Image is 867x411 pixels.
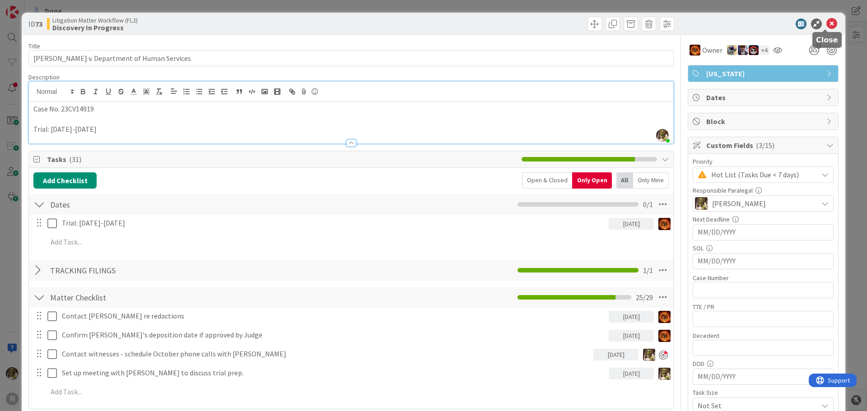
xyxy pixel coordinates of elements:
[695,197,708,210] img: DG
[28,73,60,81] span: Description
[643,349,655,361] img: DG
[33,124,669,134] p: Trial: [DATE]-[DATE]
[760,45,769,55] div: + 4
[749,45,759,55] img: JS
[69,155,81,164] span: ( 31 )
[816,36,838,44] h5: Close
[706,92,822,103] span: Dates
[693,389,834,396] div: Task Size
[656,129,669,142] img: yW9LRPfq2I1p6cQkqhMnMPjKb8hcA9gF.jpg
[727,45,737,55] img: TM
[693,303,714,311] label: TTE / PR
[636,292,653,303] span: 25 / 29
[738,45,748,55] img: ML
[609,218,654,230] div: [DATE]
[33,172,97,189] button: Add Checklist
[35,19,42,28] b: 73
[706,116,822,127] span: Block
[52,17,138,24] span: Litigation Matter Workflow (FL2)
[28,50,674,66] input: type card name here...
[62,349,590,359] p: Contact witnesses - schedule October phone calls with [PERSON_NAME]
[658,311,671,323] img: TR
[616,172,633,189] div: All
[28,42,40,50] label: Title
[756,141,774,150] span: ( 3/15 )
[698,225,829,240] input: MM/DD/YYYY
[693,332,719,340] label: Decedent
[593,349,639,360] div: [DATE]
[643,199,653,210] span: 0 / 1
[633,172,669,189] div: Only Mine
[706,68,822,79] span: [US_STATE]
[62,311,605,321] p: Contact [PERSON_NAME] re redactions
[62,218,605,228] p: Trial: [DATE]-[DATE]
[609,330,654,342] div: [DATE]
[693,360,834,367] div: DOD
[690,45,700,55] img: TR
[693,187,834,194] div: Responsible Paralegal
[609,311,654,323] div: [DATE]
[693,216,834,222] div: Next Deadline
[693,245,834,251] div: SOL
[698,254,829,269] input: MM/DD/YYYY
[693,274,729,282] label: Case Number
[658,368,671,380] img: DG
[62,330,605,340] p: Confirm [PERSON_NAME]'s deposition date if approved by Judge
[706,140,822,151] span: Custom Fields
[643,265,653,276] span: 1 / 1
[522,172,572,189] div: Open & Closed
[658,218,671,230] img: TR
[52,24,138,31] b: Discovery In Progress
[19,1,41,12] span: Support
[47,262,250,278] input: Add Checklist...
[47,289,250,305] input: Add Checklist...
[28,18,42,29] span: ID
[698,369,829,384] input: MM/DD/YYYY
[33,104,669,114] p: Case No. 23CV14919
[62,368,605,378] p: Set up meeting with [PERSON_NAME] to discuss trial prep.
[712,198,766,209] span: [PERSON_NAME]
[658,330,671,342] img: TR
[693,158,834,165] div: Priority
[609,368,654,379] div: [DATE]
[47,154,517,165] span: Tasks
[711,168,813,181] span: Hot List (Tasks Due < 7 days)
[702,45,722,55] span: Owner
[47,196,250,212] input: Add Checklist...
[572,172,612,189] div: Only Open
